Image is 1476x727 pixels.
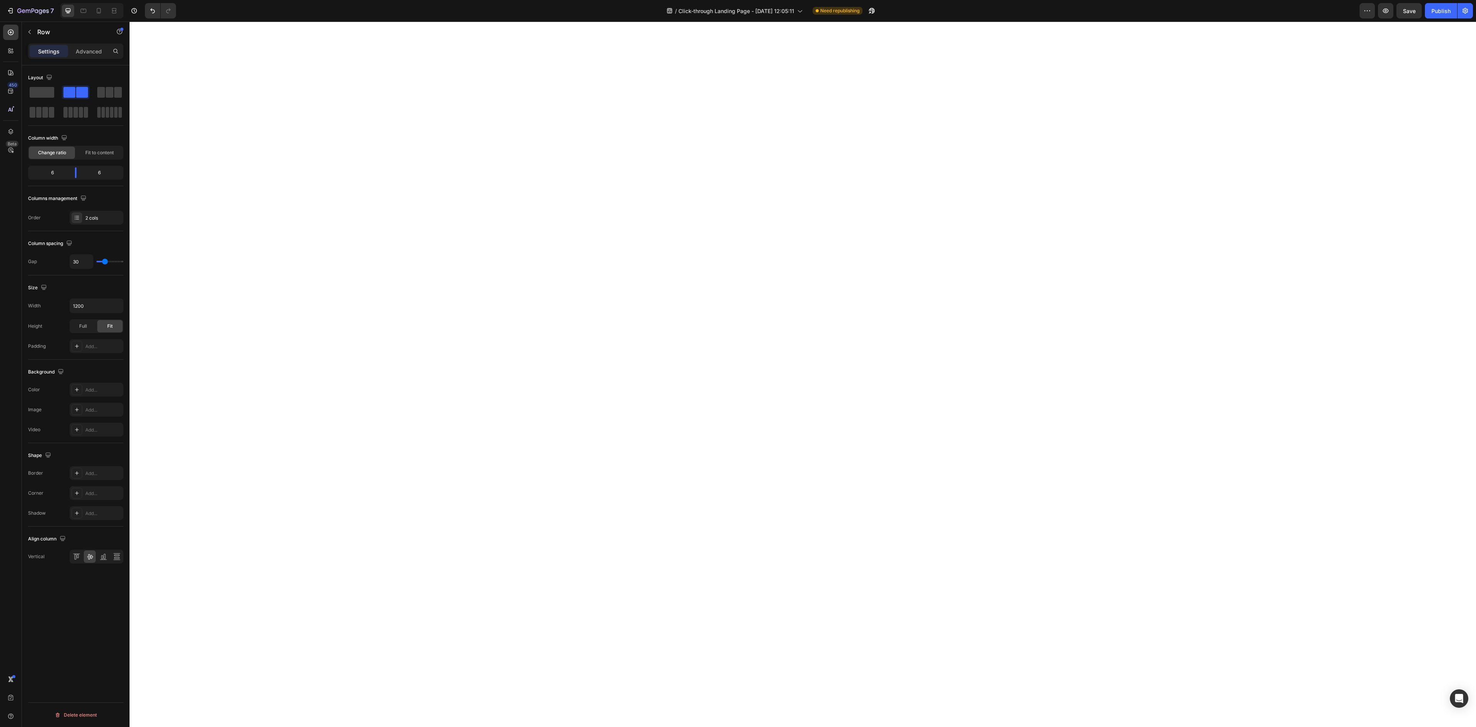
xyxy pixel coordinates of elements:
p: Settings [38,47,60,55]
div: Padding [28,343,46,350]
div: Publish [1431,7,1451,15]
div: Add... [85,407,121,414]
input: Auto [70,299,123,313]
div: Undo/Redo [145,3,176,18]
div: Vertical [28,553,45,560]
button: 7 [3,3,57,18]
button: Delete element [28,709,123,721]
div: Shadow [28,510,46,517]
div: Add... [85,343,121,350]
p: Advanced [76,47,102,55]
p: Row [37,27,103,37]
div: Add... [85,510,121,517]
div: 450 [7,82,18,88]
div: Border [28,470,43,477]
div: Width [28,302,41,309]
input: Auto [70,255,93,268]
div: Background [28,367,65,377]
div: Align column [28,534,67,544]
div: Add... [85,427,121,434]
div: 6 [30,167,69,178]
button: Publish [1425,3,1457,18]
div: Height [28,323,42,330]
div: Layout [28,73,54,83]
span: Change ratio [38,149,66,156]
div: 6 [83,167,122,178]
span: Save [1403,8,1416,14]
iframe: To enrich screen reader interactions, please activate Accessibility in Grammarly extension settings [130,22,1476,727]
span: Fit to content [85,149,114,156]
div: Add... [85,387,121,394]
span: Fit [107,323,113,330]
span: Click-through Landing Page - [DATE] 12:05:11 [678,7,794,15]
div: Shape [28,450,53,461]
div: Video [28,426,40,433]
div: Columns management [28,193,88,204]
div: Gap [28,258,37,265]
div: Delete element [55,710,97,720]
button: Save [1396,3,1422,18]
div: Color [28,386,40,393]
div: Add... [85,470,121,477]
span: Need republishing [820,7,859,14]
p: 7 [50,6,54,15]
div: Add... [85,490,121,497]
div: Order [28,214,41,221]
span: / [675,7,677,15]
div: Beta [6,141,18,147]
div: Open Intercom Messenger [1450,689,1468,708]
div: Size [28,283,48,293]
span: Full [79,323,87,330]
div: Image [28,406,42,413]
div: Corner [28,490,43,497]
div: 2 cols [85,215,121,222]
div: Column width [28,133,69,143]
div: Column spacing [28,238,74,249]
